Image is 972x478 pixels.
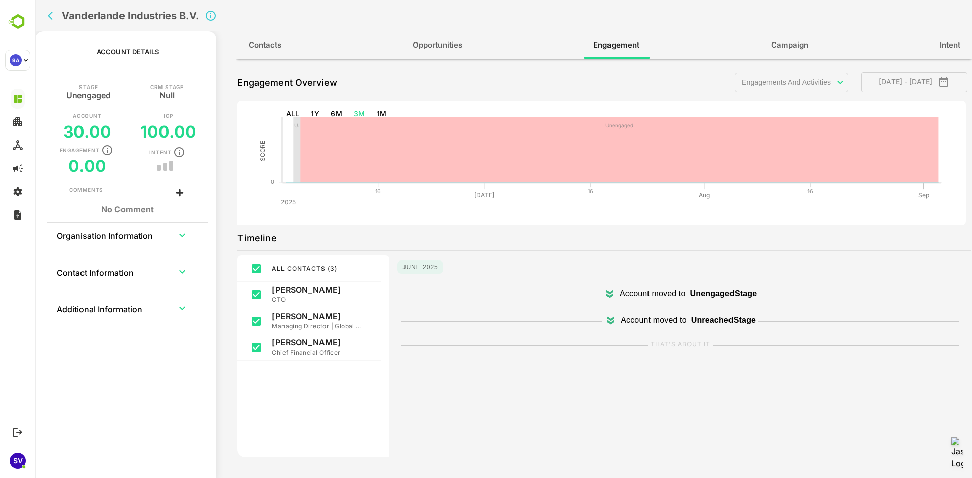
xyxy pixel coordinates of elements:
[139,228,154,243] button: expand row
[26,10,164,22] h2: Vanderlande Industries B.V.
[236,337,328,347] p: [PERSON_NAME]
[201,31,937,59] div: full width tabs example
[883,191,894,199] text: Sep
[10,453,26,469] div: SV
[904,38,925,52] span: Intent
[834,75,924,89] span: [DATE] - [DATE]
[139,164,142,167] button: trend
[291,105,311,123] button: 6M
[21,223,164,332] table: collapsible table
[31,90,76,98] h5: Unengaged
[44,84,62,90] p: Stage
[663,191,674,199] text: Aug
[34,205,151,214] h1: No Comment
[340,188,345,195] text: 16
[736,38,773,52] span: Campaign
[772,188,778,195] text: 16
[615,339,675,350] label: THAT'S ABOUT IT
[21,259,130,284] th: Contact Information
[139,264,154,279] button: expand row
[61,48,124,56] p: Account Details
[236,347,328,358] p: Chief Financial Officer
[236,295,328,305] p: CTO
[24,148,64,153] p: Engagement
[362,260,408,274] p: June 2025
[11,425,24,439] button: Logout
[271,105,288,123] button: 1Y
[558,38,604,52] span: Engagement
[114,150,136,155] p: Intent
[21,296,130,320] th: Additional Information
[377,38,427,52] span: Opportunities
[584,288,650,300] p: Account moved to
[570,122,598,129] text: Unengaged
[235,178,239,185] text: 0
[656,314,720,326] p: Unreached Stage
[21,223,130,247] th: Organisation Information
[28,122,76,142] h5: 30.00
[223,141,231,161] text: SCORE
[10,8,25,23] button: back
[314,105,334,123] button: 3M
[5,12,31,31] img: BambooboxLogoMark.f1c84d78b4c51b1a7b5f700c9845e183.svg
[33,156,71,176] h5: 0.00
[139,300,154,316] button: expand row
[655,288,722,300] p: Unengaged Stage
[105,122,161,142] h5: 100.00
[699,73,813,92] div: Engagements And Activities
[439,191,459,199] text: [DATE]
[826,72,932,92] button: [DATE] - [DATE]
[236,321,328,331] p: Managing Director | Global Head of Technology
[10,54,22,66] div: 9A
[246,198,260,206] text: 2025
[128,113,137,118] p: ICP
[552,188,558,195] text: 16
[236,265,302,272] span: ALL CONTACTS ( 3 )
[247,105,268,123] button: ALL
[169,10,181,22] svg: Click to close Account details panel
[337,105,355,123] button: 1M
[124,90,139,98] h5: Null
[213,38,246,52] span: Contacts
[236,311,328,321] p: [PERSON_NAME]
[236,285,328,295] p: [PERSON_NAME]
[34,186,68,194] div: Comments
[585,314,651,326] p: Account moved to
[115,84,148,90] p: CRM Stage
[37,113,66,118] p: Account
[202,75,302,91] p: Engagement Overview
[202,230,241,246] p: Timeline
[259,122,264,128] text: U.
[706,78,797,86] p: Engagements And Activities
